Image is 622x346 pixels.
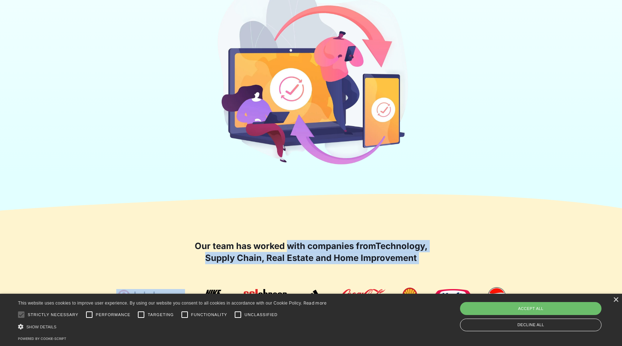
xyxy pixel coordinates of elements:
[96,312,131,318] span: Performance
[26,325,57,329] span: Show details
[303,300,327,306] a: Read more
[201,289,227,303] img: nike logo
[148,312,173,318] span: Targeting
[460,302,601,315] div: Accept all
[244,312,278,318] span: Unclassified
[191,312,227,318] span: Functionality
[340,289,386,303] img: Coca-Cola Logo
[434,289,472,303] img: Kraft Logo
[18,323,327,331] div: Show details
[192,240,430,264] h2: Our team has worked with companies from
[244,289,287,303] img: SC Johnson Logo
[488,287,506,305] img: Pepsi Logo
[460,319,601,331] div: Decline all
[28,312,78,318] span: Strictly necessary
[586,311,622,346] iframe: Chat Widget
[402,287,418,305] img: Shell Logo
[303,289,324,303] img: adidas logo
[18,337,66,341] a: Powered by cookie-script
[18,301,302,306] span: This website uses cookies to improve user experience. By using our website you consent to all coo...
[613,297,618,303] div: Close
[116,289,185,303] img: Lululemon Logo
